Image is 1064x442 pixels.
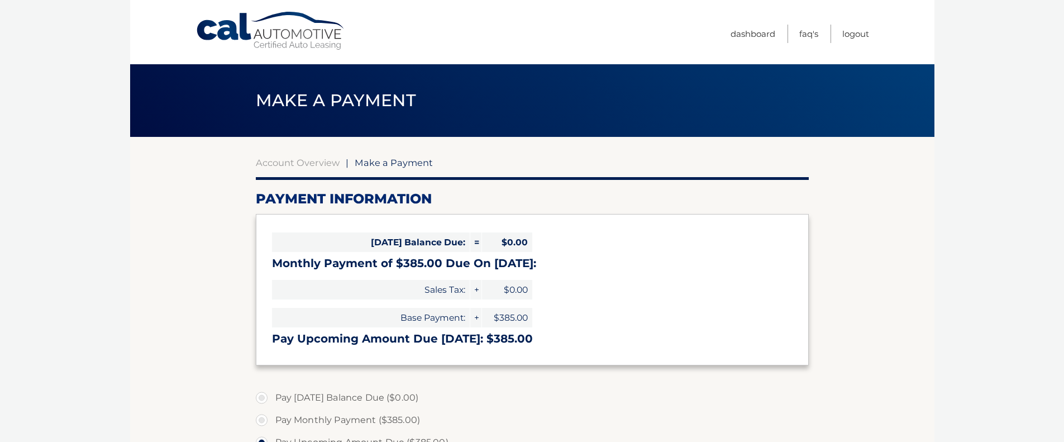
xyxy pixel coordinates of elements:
a: Cal Automotive [195,11,346,51]
span: + [470,308,481,327]
span: $0.00 [482,280,532,300]
label: Pay [DATE] Balance Due ($0.00) [256,387,809,409]
a: Logout [842,25,869,43]
h3: Monthly Payment of $385.00 Due On [DATE]: [272,256,793,270]
a: Account Overview [256,157,340,168]
span: Make a Payment [355,157,433,168]
span: + [470,280,481,300]
span: $0.00 [482,232,532,252]
span: | [346,157,349,168]
span: Base Payment: [272,308,470,327]
span: $385.00 [482,308,532,327]
h2: Payment Information [256,191,809,207]
a: FAQ's [799,25,818,43]
label: Pay Monthly Payment ($385.00) [256,409,809,431]
h3: Pay Upcoming Amount Due [DATE]: $385.00 [272,332,793,346]
a: Dashboard [731,25,775,43]
span: = [470,232,481,252]
span: Make a Payment [256,90,416,111]
span: [DATE] Balance Due: [272,232,470,252]
span: Sales Tax: [272,280,470,300]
